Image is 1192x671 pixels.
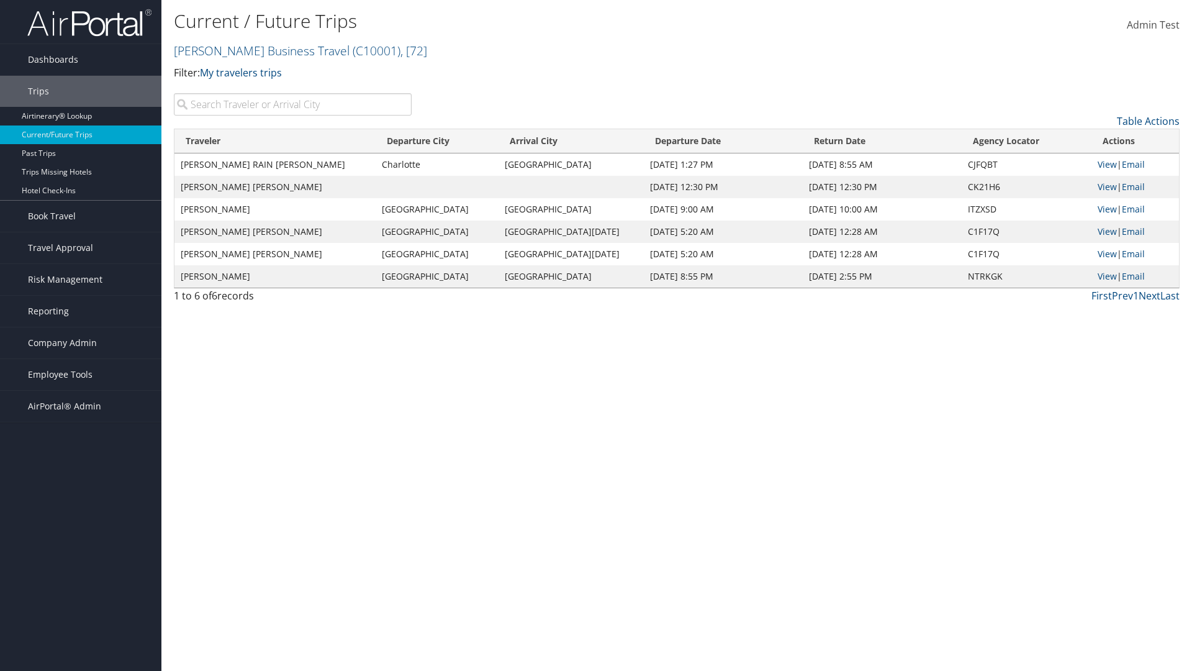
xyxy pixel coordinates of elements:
span: ( C10001 ) [353,42,400,59]
td: [DATE] 8:55 PM [644,265,803,288]
a: Next [1139,289,1160,303]
a: Table Actions [1117,114,1180,128]
th: Agency Locator: activate to sort column ascending [962,129,1091,153]
td: | [1091,153,1179,176]
a: Email [1122,158,1145,170]
td: [DATE] 8:55 AM [803,153,962,176]
a: 1 [1133,289,1139,303]
th: Departure City: activate to sort column ascending [376,129,499,153]
td: [GEOGRAPHIC_DATA] [376,198,499,221]
a: Email [1122,270,1145,282]
span: Trips [28,76,49,107]
span: Book Travel [28,201,76,232]
a: View [1098,248,1117,260]
a: My travelers trips [200,66,282,80]
td: [PERSON_NAME] RAIN [PERSON_NAME] [174,153,376,176]
td: [PERSON_NAME] [174,265,376,288]
td: [DATE] 12:30 PM [644,176,803,198]
td: [DATE] 12:30 PM [803,176,962,198]
span: Employee Tools [28,359,93,390]
td: CJFQBT [962,153,1091,176]
a: Email [1122,248,1145,260]
input: Search Traveler or Arrival City [174,93,412,116]
a: View [1098,181,1117,193]
td: [DATE] 1:27 PM [644,153,803,176]
td: C1F17Q [962,221,1091,243]
a: Email [1122,181,1145,193]
span: 6 [212,289,217,303]
td: [GEOGRAPHIC_DATA][DATE] [499,243,643,265]
td: | [1091,176,1179,198]
a: View [1098,226,1117,237]
span: Company Admin [28,327,97,358]
td: | [1091,265,1179,288]
td: [GEOGRAPHIC_DATA] [499,198,643,221]
a: [PERSON_NAME] Business Travel [174,42,427,59]
img: airportal-logo.png [27,8,151,37]
td: [GEOGRAPHIC_DATA] [376,221,499,243]
td: [DATE] 12:28 AM [803,221,962,243]
span: Reporting [28,296,69,327]
td: [GEOGRAPHIC_DATA] [376,265,499,288]
td: [DATE] 10:00 AM [803,198,962,221]
td: C1F17Q [962,243,1091,265]
td: [GEOGRAPHIC_DATA] [499,265,643,288]
td: Charlotte [376,153,499,176]
a: View [1098,158,1117,170]
a: View [1098,203,1117,215]
a: Email [1122,226,1145,237]
td: [GEOGRAPHIC_DATA][DATE] [499,221,643,243]
th: Arrival City: activate to sort column ascending [499,129,643,153]
td: [DATE] 5:20 AM [644,243,803,265]
td: [PERSON_NAME] [PERSON_NAME] [174,221,376,243]
td: [PERSON_NAME] [174,198,376,221]
h1: Current / Future Trips [174,8,844,34]
a: Email [1122,203,1145,215]
div: 1 to 6 of records [174,288,412,309]
span: Travel Approval [28,232,93,263]
th: Traveler: activate to sort column ascending [174,129,376,153]
a: Admin Test [1127,6,1180,45]
td: ITZXSD [962,198,1091,221]
span: Dashboards [28,44,78,75]
td: | [1091,221,1179,243]
a: Last [1160,289,1180,303]
span: Risk Management [28,264,102,295]
a: First [1091,289,1112,303]
span: Admin Test [1127,18,1180,32]
th: Departure Date: activate to sort column descending [644,129,803,153]
td: [GEOGRAPHIC_DATA] [376,243,499,265]
td: [PERSON_NAME] [PERSON_NAME] [174,243,376,265]
a: Prev [1112,289,1133,303]
td: | [1091,243,1179,265]
td: NTRKGK [962,265,1091,288]
td: [GEOGRAPHIC_DATA] [499,153,643,176]
th: Actions [1091,129,1179,153]
td: | [1091,198,1179,221]
td: [PERSON_NAME] [PERSON_NAME] [174,176,376,198]
span: , [ 72 ] [400,42,427,59]
td: [DATE] 9:00 AM [644,198,803,221]
td: [DATE] 5:20 AM [644,221,803,243]
td: [DATE] 12:28 AM [803,243,962,265]
th: Return Date: activate to sort column ascending [803,129,962,153]
p: Filter: [174,65,844,81]
a: View [1098,270,1117,282]
td: [DATE] 2:55 PM [803,265,962,288]
span: AirPortal® Admin [28,391,101,422]
td: CK21H6 [962,176,1091,198]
